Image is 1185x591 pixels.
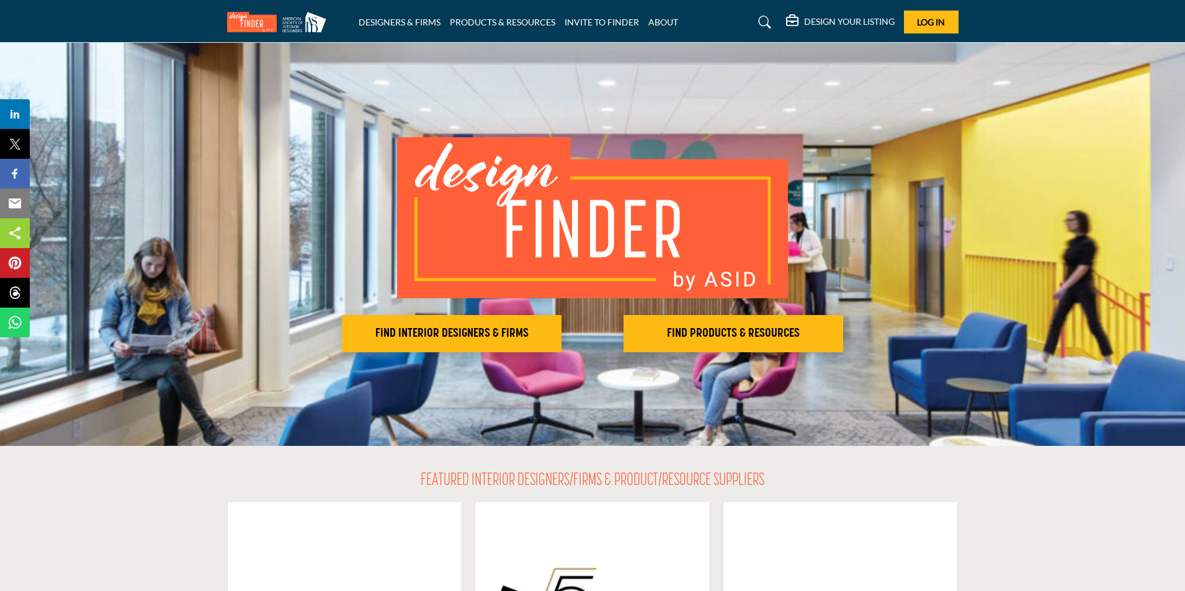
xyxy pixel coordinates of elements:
[565,17,639,27] a: INVITE TO FINDER
[397,137,788,298] img: image
[421,471,764,492] h2: FEATURED INTERIOR DESIGNERS/FIRMS & PRODUCT/RESOURCE SUPPLIERS
[917,17,945,27] span: Log In
[627,326,839,341] h2: FIND PRODUCTS & RESOURCES
[746,12,779,32] a: Search
[624,315,843,352] button: FIND PRODUCTS & RESOURCES
[227,12,333,32] img: Site Logo
[804,16,895,27] h5: DESIGN YOUR LISTING
[786,15,895,30] div: DESIGN YOUR LISTING
[346,326,558,341] h2: FIND INTERIOR DESIGNERS & FIRMS
[342,315,561,352] button: FIND INTERIOR DESIGNERS & FIRMS
[648,17,678,27] a: ABOUT
[450,17,555,27] a: PRODUCTS & RESOURCES
[359,17,440,27] a: DESIGNERS & FIRMS
[904,11,959,33] button: Log In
